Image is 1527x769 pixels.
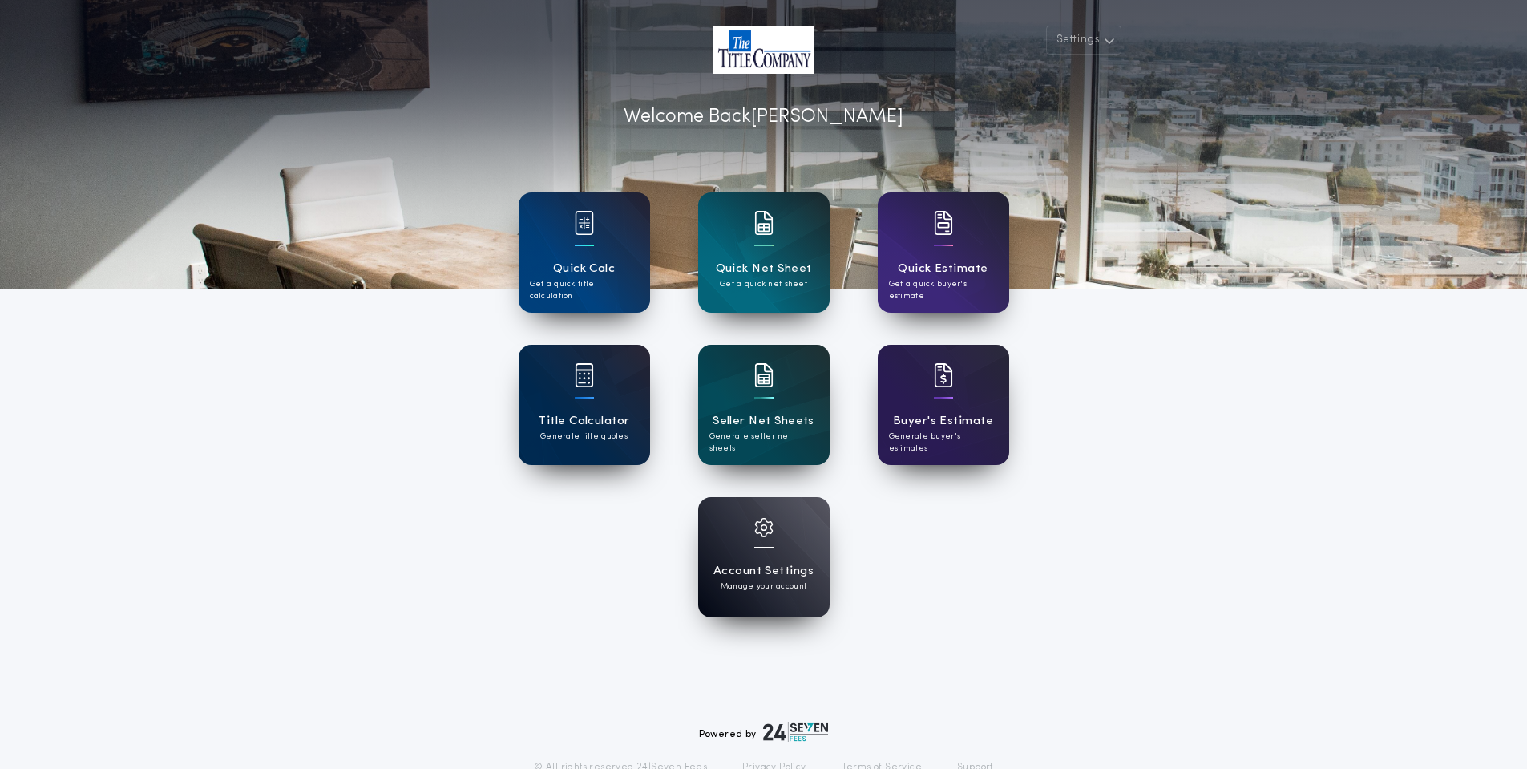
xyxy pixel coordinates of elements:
[519,345,650,465] a: card iconTitle CalculatorGenerate title quotes
[553,260,616,278] h1: Quick Calc
[709,431,818,455] p: Generate seller net sheets
[713,26,814,74] img: account-logo
[763,722,829,742] img: logo
[721,581,806,593] p: Manage your account
[698,345,830,465] a: card iconSeller Net SheetsGenerate seller net sheets
[754,363,774,387] img: card icon
[878,192,1009,313] a: card iconQuick EstimateGet a quick buyer's estimate
[878,345,1009,465] a: card iconBuyer's EstimateGenerate buyer's estimates
[698,192,830,313] a: card iconQuick Net SheetGet a quick net sheet
[540,431,628,443] p: Generate title quotes
[1046,26,1121,55] button: Settings
[889,431,998,455] p: Generate buyer's estimates
[698,497,830,617] a: card iconAccount SettingsManage your account
[898,260,988,278] h1: Quick Estimate
[538,412,629,431] h1: Title Calculator
[754,211,774,235] img: card icon
[530,278,639,302] p: Get a quick title calculation
[624,103,903,132] p: Welcome Back [PERSON_NAME]
[893,412,993,431] h1: Buyer's Estimate
[934,363,953,387] img: card icon
[716,260,812,278] h1: Quick Net Sheet
[720,278,807,290] p: Get a quick net sheet
[713,412,814,431] h1: Seller Net Sheets
[713,562,814,581] h1: Account Settings
[889,278,998,302] p: Get a quick buyer's estimate
[519,192,650,313] a: card iconQuick CalcGet a quick title calculation
[699,722,829,742] div: Powered by
[754,518,774,537] img: card icon
[575,363,594,387] img: card icon
[934,211,953,235] img: card icon
[575,211,594,235] img: card icon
